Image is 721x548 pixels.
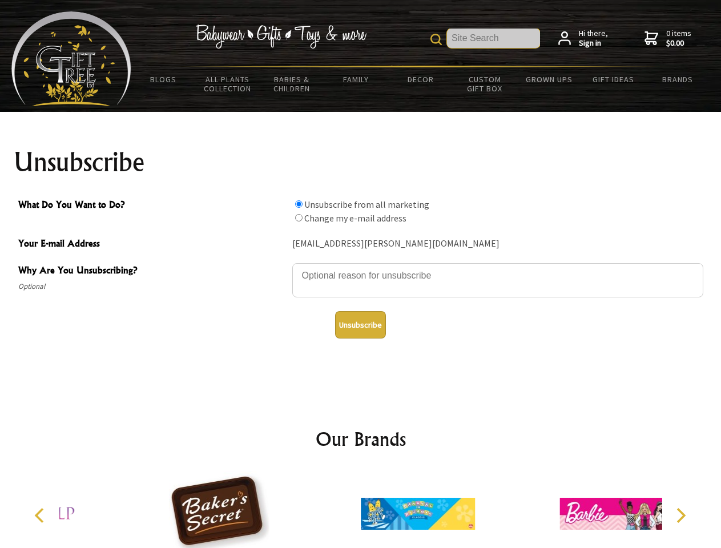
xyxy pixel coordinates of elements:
a: Decor [388,67,453,91]
a: Babies & Children [260,67,324,100]
span: Optional [18,280,287,293]
label: Unsubscribe from all marketing [304,199,429,210]
a: Gift Ideas [581,67,646,91]
span: Why Are You Unsubscribing? [18,263,287,280]
a: Grown Ups [517,67,581,91]
span: What Do You Want to Do? [18,198,287,214]
textarea: Why Are You Unsubscribing? [292,263,703,297]
span: Hi there, [579,29,608,49]
img: product search [430,34,442,45]
button: Next [668,503,693,528]
a: Family [324,67,389,91]
h2: Our Brands [23,425,699,453]
button: Previous [29,503,54,528]
span: Your E-mail Address [18,236,287,253]
a: Custom Gift Box [453,67,517,100]
h1: Unsubscribe [14,148,708,176]
input: Site Search [447,29,540,48]
button: Unsubscribe [335,311,386,339]
a: Brands [646,67,710,91]
a: Hi there,Sign in [558,29,608,49]
a: BLOGS [131,67,196,91]
strong: Sign in [579,38,608,49]
label: Change my e-mail address [304,212,406,224]
span: 0 items [666,28,691,49]
img: Babywear - Gifts - Toys & more [195,25,366,49]
input: What Do You Want to Do? [295,200,303,208]
a: 0 items$0.00 [645,29,691,49]
img: Babyware - Gifts - Toys and more... [11,11,131,106]
div: [EMAIL_ADDRESS][PERSON_NAME][DOMAIN_NAME] [292,235,703,253]
input: What Do You Want to Do? [295,214,303,221]
a: All Plants Collection [196,67,260,100]
strong: $0.00 [666,38,691,49]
